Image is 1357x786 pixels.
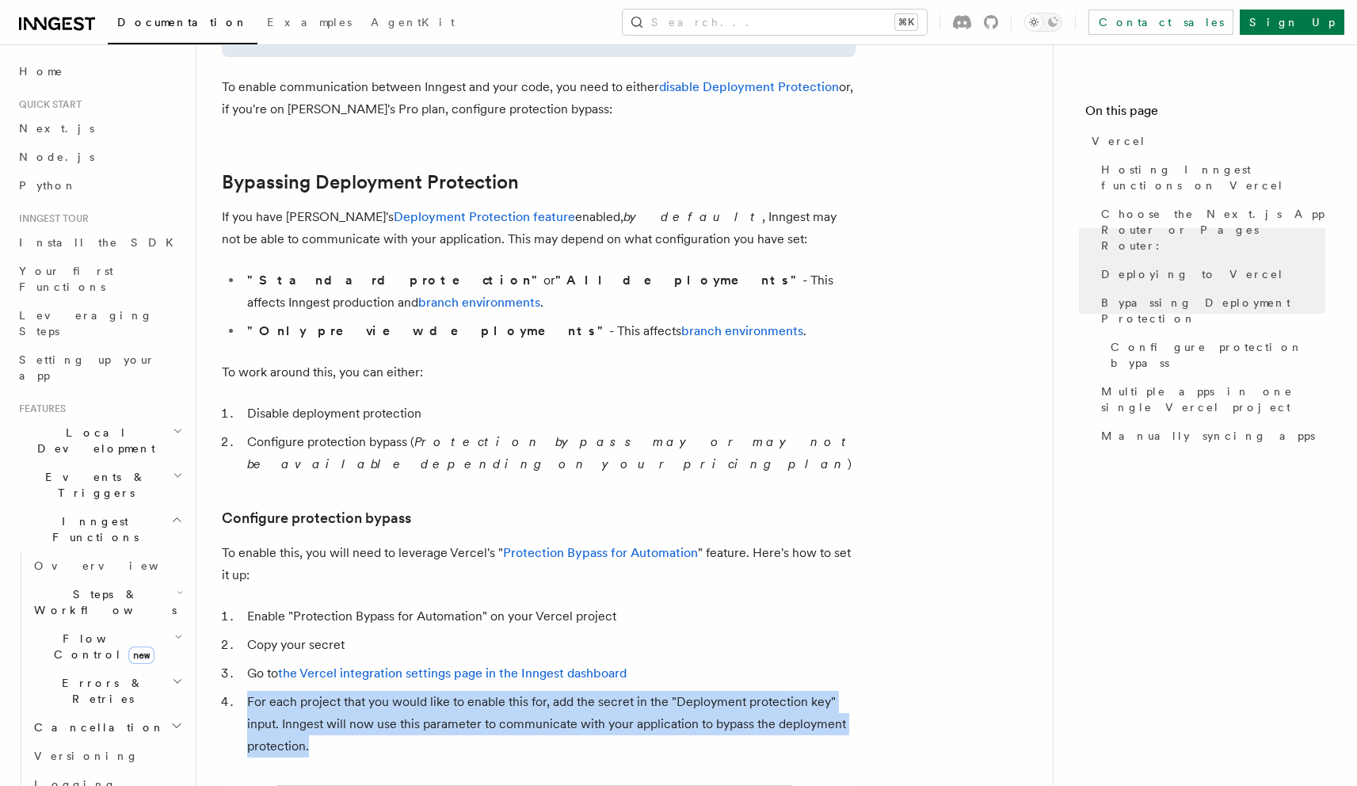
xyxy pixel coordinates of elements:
a: Install the SDK [13,228,186,257]
span: Bypassing Deployment Protection [1101,295,1325,326]
em: by default [623,209,762,224]
button: Toggle dark mode [1024,13,1062,32]
p: To work around this, you can either: [222,361,856,383]
span: Flow Control [28,631,174,662]
li: Copy your secret [242,634,856,656]
span: Multiple apps in one single Vercel project [1101,383,1325,415]
span: Manually syncing apps [1101,428,1315,444]
a: Deployment Protection feature [394,209,575,224]
button: Inngest Functions [13,507,186,551]
span: Home [19,63,63,79]
p: To enable this, you will need to leverage Vercel's " " feature. Here's how to set it up: [222,542,856,586]
span: Steps & Workflows [28,586,177,618]
a: Examples [257,5,361,43]
span: Features [13,403,66,415]
span: Local Development [13,425,173,456]
a: Hosting Inngest functions on Vercel [1095,155,1325,200]
li: For each project that you would like to enable this for, add the secret in the "Deployment protec... [242,691,856,757]
a: branch environments [681,323,803,338]
a: Protection Bypass for Automation [503,545,698,560]
li: or - This affects Inngest production and . [242,269,856,314]
a: disable Deployment Protection [659,79,839,94]
span: Examples [267,16,352,29]
a: Documentation [108,5,257,44]
p: To enable communication between Inngest and your code, you need to either or, if you're on [PERSO... [222,76,856,120]
span: Errors & Retries [28,675,172,707]
li: Configure protection bypass ( ) [242,431,856,475]
a: Vercel [1085,127,1325,155]
strong: "Standard protection" [247,273,543,288]
a: Next.js [13,114,186,143]
span: Node.js [19,151,94,163]
a: AgentKit [361,5,464,43]
h4: On this page [1085,101,1325,127]
a: Overview [28,551,186,580]
button: Local Development [13,418,186,463]
span: Python [19,179,77,192]
a: Configure protection bypass [222,507,411,529]
span: AgentKit [371,16,455,29]
span: Inngest tour [13,212,89,225]
a: Configure protection bypass [1104,333,1325,377]
a: Leveraging Steps [13,301,186,345]
a: Sign Up [1240,10,1344,35]
strong: "All deployments" [555,273,802,288]
p: If you have [PERSON_NAME]'s enabled, , Inngest may not be able to communicate with your applicati... [222,206,856,250]
a: Manually syncing apps [1095,422,1325,450]
em: Protection bypass may or may not be available depending on your pricing plan [247,434,853,471]
a: Setting up your app [13,345,186,390]
span: Choose the Next.js App Router or Pages Router: [1101,206,1325,254]
button: Cancellation [28,713,186,742]
span: Install the SDK [19,236,183,249]
button: Flow Controlnew [28,624,186,669]
li: Enable "Protection Bypass for Automation" on your Vercel project [242,605,856,628]
a: Python [13,171,186,200]
a: Node.js [13,143,186,171]
button: Errors & Retries [28,669,186,713]
li: Disable deployment protection [242,403,856,425]
span: Hosting Inngest functions on Vercel [1101,162,1325,193]
span: new [128,647,154,664]
button: Steps & Workflows [28,580,186,624]
span: Setting up your app [19,353,155,382]
span: Versioning [34,750,139,762]
span: Deploying to Vercel [1101,266,1284,282]
a: the Vercel integration settings page in the Inngest dashboard [278,666,627,681]
span: Events & Triggers [13,469,173,501]
span: Leveraging Steps [19,309,153,338]
span: Quick start [13,98,82,111]
button: Events & Triggers [13,463,186,507]
span: Next.js [19,122,94,135]
a: Deploying to Vercel [1095,260,1325,288]
a: branch environments [418,295,540,310]
strong: "Only preview deployments" [247,323,609,338]
span: Your first Functions [19,265,113,293]
a: Contact sales [1088,10,1233,35]
a: Your first Functions [13,257,186,301]
span: Documentation [117,16,248,29]
kbd: ⌘K [895,14,917,30]
a: Choose the Next.js App Router or Pages Router: [1095,200,1325,260]
li: - This affects . [242,320,856,342]
a: Bypassing Deployment Protection [1095,288,1325,333]
a: Multiple apps in one single Vercel project [1095,377,1325,422]
span: Vercel [1092,133,1146,149]
a: Home [13,57,186,86]
span: Cancellation [28,719,165,735]
span: Configure protection bypass [1111,339,1325,371]
a: Versioning [28,742,186,770]
span: Overview [34,559,197,572]
li: Go to [242,662,856,685]
span: Inngest Functions [13,513,171,545]
button: Search...⌘K [623,10,927,35]
a: Bypassing Deployment Protection [222,171,519,193]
